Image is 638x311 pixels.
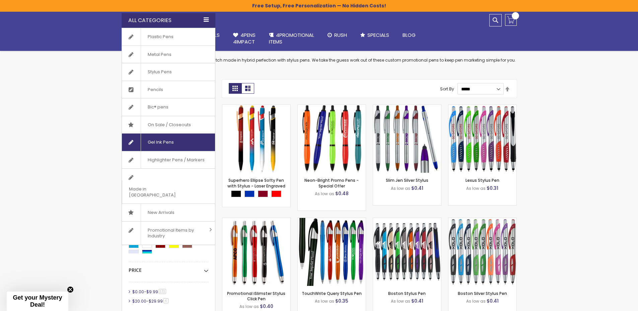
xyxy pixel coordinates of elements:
[260,303,273,310] span: $0.40
[411,185,423,191] span: $0.41
[411,298,423,304] span: $0.41
[7,292,68,311] div: Get your Mystery Deal!Close teaser
[131,289,169,295] a: $0.00-$9.99131
[391,185,410,191] span: As low as
[159,289,166,294] span: 131
[487,298,499,304] span: $0.41
[373,105,441,173] img: Slim Jen Silver Stylus
[122,134,215,151] a: Gel Ink Pens
[122,180,198,204] span: Made in [GEOGRAPHIC_DATA]
[141,46,178,63] span: Metal Pens
[448,104,516,110] a: Lexus Stylus Pen
[163,298,168,303] span: 4
[335,190,349,197] span: $0.48
[386,177,428,183] a: Slim Jen Silver Stylus
[129,262,208,274] div: Price
[132,289,144,295] span: $0.00
[122,204,215,221] a: New Arrivals
[122,116,215,134] a: On Sale / Closeouts
[132,298,146,304] span: $20.00
[122,81,215,98] a: Pencils
[396,28,422,43] a: Blog
[367,31,389,38] span: Specials
[231,190,241,197] div: Black
[229,83,241,94] strong: Grid
[448,105,516,173] img: Lexus Stylus Pen
[122,13,215,28] div: All Categories
[298,218,366,286] img: TouchWrite Query Stylus Pen
[141,63,179,81] span: Stylus Pens
[141,81,170,98] span: Pencils
[122,46,215,63] a: Metal Pens
[233,31,256,45] span: 4Pens 4impact
[298,104,366,110] a: Neon-Bright Promo Pens - Special Offer
[373,104,441,110] a: Slim Jen Silver Stylus
[315,298,334,304] span: As low as
[321,28,354,43] a: Rush
[448,218,516,223] a: Boston Silver Stylus Pen
[298,105,366,173] img: Neon-Bright Promo Pens - Special Offer
[141,204,181,221] span: New Arrivals
[149,298,163,304] span: $29.99
[122,169,215,204] a: Made in [GEOGRAPHIC_DATA]
[466,185,486,191] span: As low as
[271,190,281,197] div: Red
[269,31,314,45] span: 4PROMOTIONAL ITEMS
[448,218,516,286] img: Boston Silver Stylus Pen
[258,190,268,197] div: Burgundy
[222,218,290,223] a: Promotional iSlimster Stylus Click Pen
[226,28,262,50] a: 4Pens4impact
[466,298,486,304] span: As low as
[122,63,215,81] a: Stylus Pens
[335,298,348,304] span: $0.35
[122,98,215,116] a: Bic® pens
[298,218,366,223] a: TouchWrite Query Stylus Pen
[239,304,259,309] span: As low as
[122,222,215,245] a: Promotional Items by Industry
[222,104,290,110] a: Superhero Ellipse Softy Pen with Stylus - Laser Engraved
[373,218,441,286] img: Boston Stylus Pen
[373,218,441,223] a: Boston Stylus Pen
[227,177,285,188] a: Superhero Ellipse Softy Pen with Stylus - Laser Engraved
[141,134,181,151] span: Gel Ink Pens
[131,298,171,304] a: $20.00-$29.994
[141,151,211,169] span: Highlighter Pens / Markers
[141,222,207,245] span: Promotional Items by Industry
[304,177,359,188] a: Neon-Bright Promo Pens - Special Offer
[146,289,158,295] span: $9.99
[354,28,396,43] a: Specials
[227,291,285,302] a: Promotional iSlimster Stylus Click Pen
[403,31,416,38] span: Blog
[244,190,255,197] div: Blue
[302,291,362,296] a: TouchWrite Query Stylus Pen
[262,28,321,50] a: 4PROMOTIONALITEMS
[122,28,215,46] a: Plastic Pens
[222,218,290,286] img: Promotional iSlimster Stylus Click Pen
[388,291,426,296] a: Boston Stylus Pen
[391,298,410,304] span: As low as
[141,116,198,134] span: On Sale / Closeouts
[13,294,62,308] span: Get your Mystery Deal!
[487,185,498,191] span: $0.31
[122,151,215,169] a: Highlighter Pens / Markers
[334,31,347,38] span: Rush
[466,177,499,183] a: Lexus Stylus Pen
[141,28,180,46] span: Plastic Pens
[315,191,334,197] span: As low as
[222,105,290,173] img: Superhero Ellipse Softy Pen with Stylus - Laser Engraved
[141,98,175,116] span: Bic® pens
[122,40,517,63] div: Both writing and tech functionalities are a match made in hybrid perfection with stylus pens. We ...
[440,86,454,92] label: Sort By
[458,291,507,296] a: Boston Silver Stylus Pen
[67,286,74,293] button: Close teaser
